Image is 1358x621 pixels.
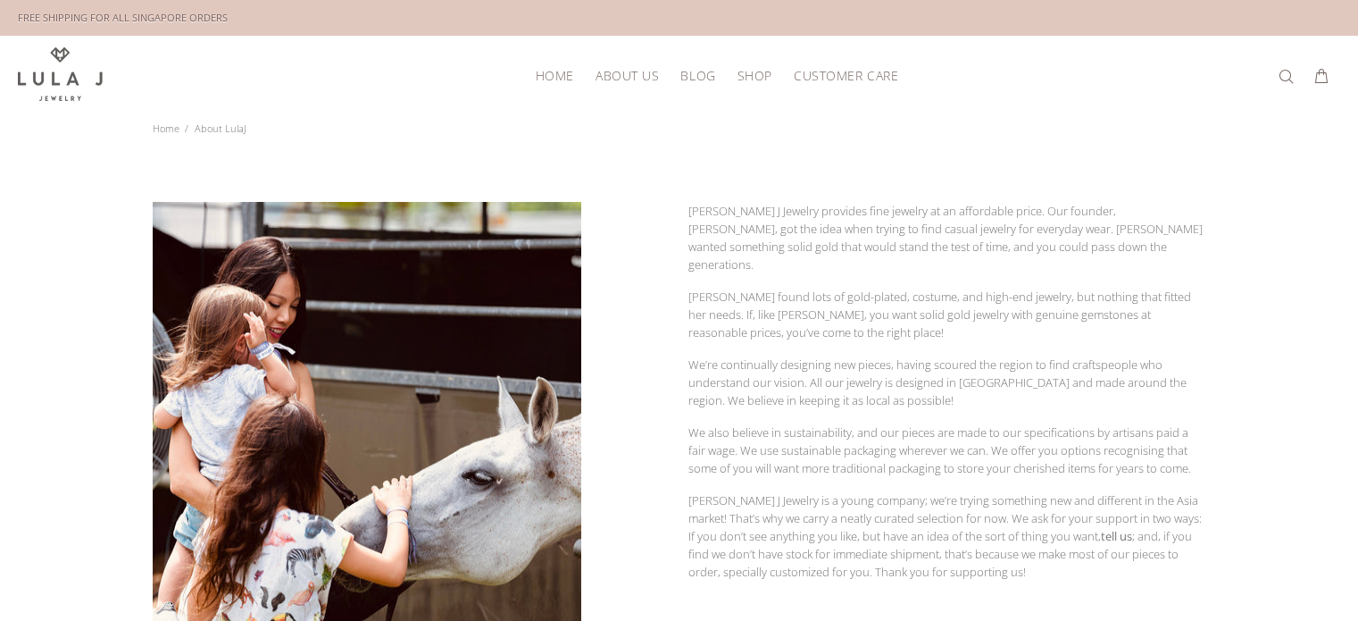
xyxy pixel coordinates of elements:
[727,62,783,89] a: SHOP
[536,69,574,82] span: HOME
[737,69,772,82] span: SHOP
[794,69,898,82] span: CUSTOMER CARE
[18,8,228,28] div: FREE SHIPPING FOR ALL SINGAPORE ORDERS
[688,288,1206,341] p: [PERSON_NAME] found lots of gold-plated, costume, and high-end jewelry, but nothing that fitted h...
[525,62,585,89] a: HOME
[1101,528,1132,544] a: tell us
[688,491,1206,581] p: [PERSON_NAME] J Jewelry is a young company; we’re trying something new and different in the Asia ...
[596,69,659,82] span: ABOUT US
[185,116,252,141] li: About LulaJ
[585,62,670,89] a: ABOUT US
[688,356,1206,409] p: We’re continually designing new pieces, having scoured the region to find craftspeople who unders...
[688,424,1206,477] p: We also believe in sustainability, and our pieces are made to our specifications by artisans paid...
[153,122,179,135] a: Home
[783,62,898,89] a: CUSTOMER CARE
[680,69,715,82] span: BLOG
[688,202,1206,273] p: [PERSON_NAME] J Jewelry provides fine jewelry at an affordable price. Our founder, [PERSON_NAME],...
[670,62,726,89] a: BLOG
